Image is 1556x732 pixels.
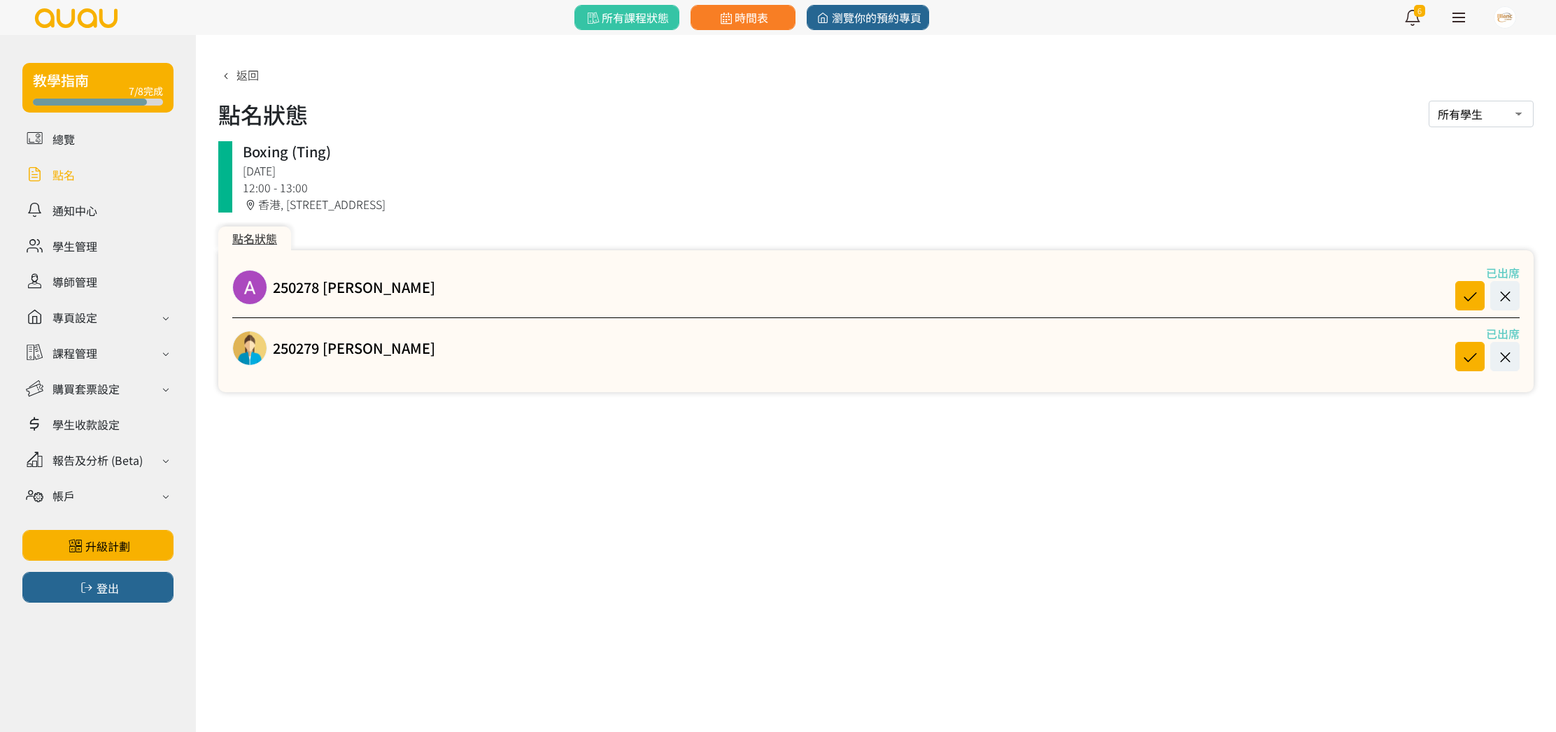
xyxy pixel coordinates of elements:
div: 購買套票設定 [52,380,120,397]
div: 報告及分析 (Beta) [52,452,143,468]
div: 香港, [STREET_ADDRESS] [243,196,1523,213]
div: 12:00 - 13:00 [243,179,1523,196]
h1: 點名狀態 [218,97,308,131]
img: logo.svg [34,8,119,28]
div: [DATE] [243,162,1523,179]
button: 登出 [22,572,174,603]
div: 帳戶 [52,487,75,504]
span: 瀏覽你的預約專頁 [814,9,921,26]
a: 所有課程狀態 [574,5,679,30]
span: 返回 [236,66,259,83]
span: 6 [1414,5,1425,17]
div: 專頁設定 [52,309,97,326]
span: 時間表 [717,9,768,26]
span: 所有課程狀態 [584,9,669,26]
a: 升級計劃 [22,530,174,561]
div: 點名狀態 [218,227,291,250]
a: 250278 [PERSON_NAME] [273,277,435,298]
a: 250279 [PERSON_NAME] [273,338,435,359]
div: 課程管理 [52,345,97,361]
a: 瀏覽你的預約專頁 [807,5,929,30]
a: 返回 [218,66,259,83]
div: Boxing (Ting) [243,141,1523,162]
div: 已出席 [1443,264,1520,281]
div: 已出席 [1443,325,1520,342]
a: 時間表 [691,5,795,30]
